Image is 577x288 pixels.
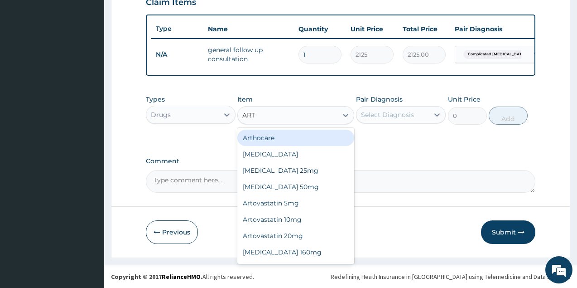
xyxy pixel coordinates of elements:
footer: All rights reserved. [104,265,577,288]
th: Total Price [398,20,450,38]
button: Submit [481,220,535,244]
td: general follow up consultation [203,41,294,68]
div: Minimize live chat window [149,5,170,26]
div: Arthocare [237,130,354,146]
button: Previous [146,220,198,244]
img: d_794563401_company_1708531726252_794563401 [17,45,37,68]
span: Complicated [MEDICAL_DATA] [463,50,530,59]
div: Drugs [151,110,171,119]
a: RelianceHMO [162,273,201,281]
div: Artovastatin 10mg [237,211,354,228]
div: [MEDICAL_DATA] 50mg [237,179,354,195]
button: Add [489,107,528,125]
td: N/A [151,46,203,63]
div: [MEDICAL_DATA] 25mg [237,162,354,179]
textarea: Type your message and hit 'Enter' [5,192,173,224]
label: Pair Diagnosis [356,95,403,104]
div: Chat with us now [47,51,152,63]
th: Quantity [294,20,346,38]
div: Select Diagnosis [361,110,414,119]
label: Item [237,95,253,104]
div: Artovastatin 20mg [237,228,354,244]
span: We're online! [53,86,125,178]
div: [MEDICAL_DATA] 160mg [237,244,354,260]
th: Type [151,20,203,37]
div: Arteether 150mg/2ml [237,260,354,277]
label: Unit Price [448,95,481,104]
th: Unit Price [346,20,398,38]
div: Artovastatin 5mg [237,195,354,211]
div: Redefining Heath Insurance in [GEOGRAPHIC_DATA] using Telemedicine and Data Science! [331,272,570,281]
label: Types [146,96,165,103]
div: [MEDICAL_DATA] [237,146,354,162]
th: Pair Diagnosis [450,20,550,38]
th: Name [203,20,294,38]
label: Comment [146,157,535,165]
strong: Copyright © 2017 . [111,273,202,281]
